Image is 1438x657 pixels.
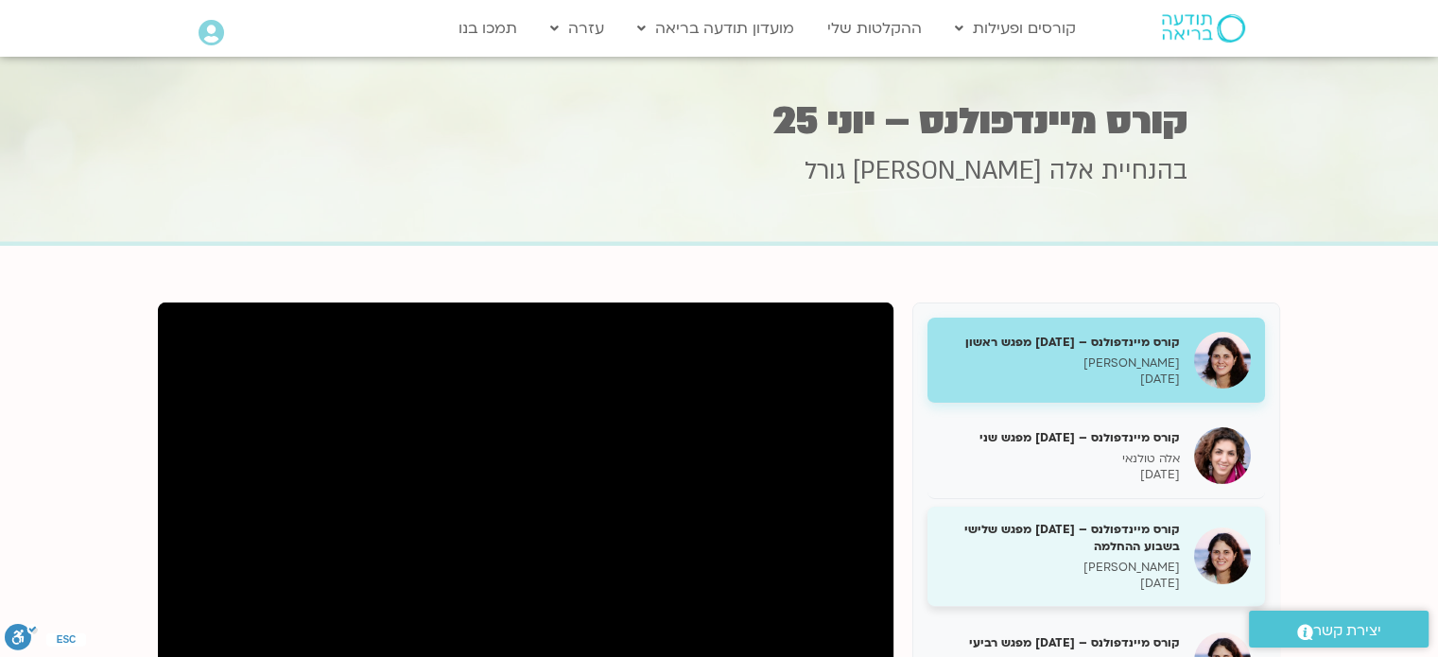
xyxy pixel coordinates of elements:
h5: קורס מיינדפולנס – [DATE] מפגש ראשון [942,334,1180,351]
span: יצירת קשר [1313,618,1381,644]
p: [DATE] [942,372,1180,388]
h1: קורס מיינדפולנס – יוני 25 [251,103,1187,140]
p: [DATE] [942,576,1180,592]
p: אלה טולנאי [942,451,1180,467]
p: [DATE] [942,467,1180,483]
img: קורס מיינדפולנס – יוני 25 מפגש ראשון [1194,332,1251,389]
h5: קורס מיינדפולנס – [DATE] מפגש רביעי [942,634,1180,651]
span: בהנחיית [1101,154,1187,188]
p: [PERSON_NAME] [942,355,1180,372]
a: יצירת קשר [1249,611,1429,648]
h5: קורס מיינדפולנס – [DATE] מפגש שלישי בשבוע ההחלמה [942,521,1180,555]
a: מועדון תודעה בריאה [628,10,804,46]
h5: קורס מיינדפולנס – [DATE] מפגש שני [942,429,1180,446]
img: קורס מיינדפולנס – יוני 25 מפגש שני [1194,427,1251,484]
a: תמכו בנו [449,10,527,46]
a: ההקלטות שלי [818,10,931,46]
img: קורס מיינדפולנס – יוני 25 מפגש שלישי בשבוע ההחלמה [1194,527,1251,584]
a: עזרה [541,10,614,46]
a: קורסים ופעילות [945,10,1085,46]
p: [PERSON_NAME] [942,560,1180,576]
img: תודעה בריאה [1162,14,1245,43]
